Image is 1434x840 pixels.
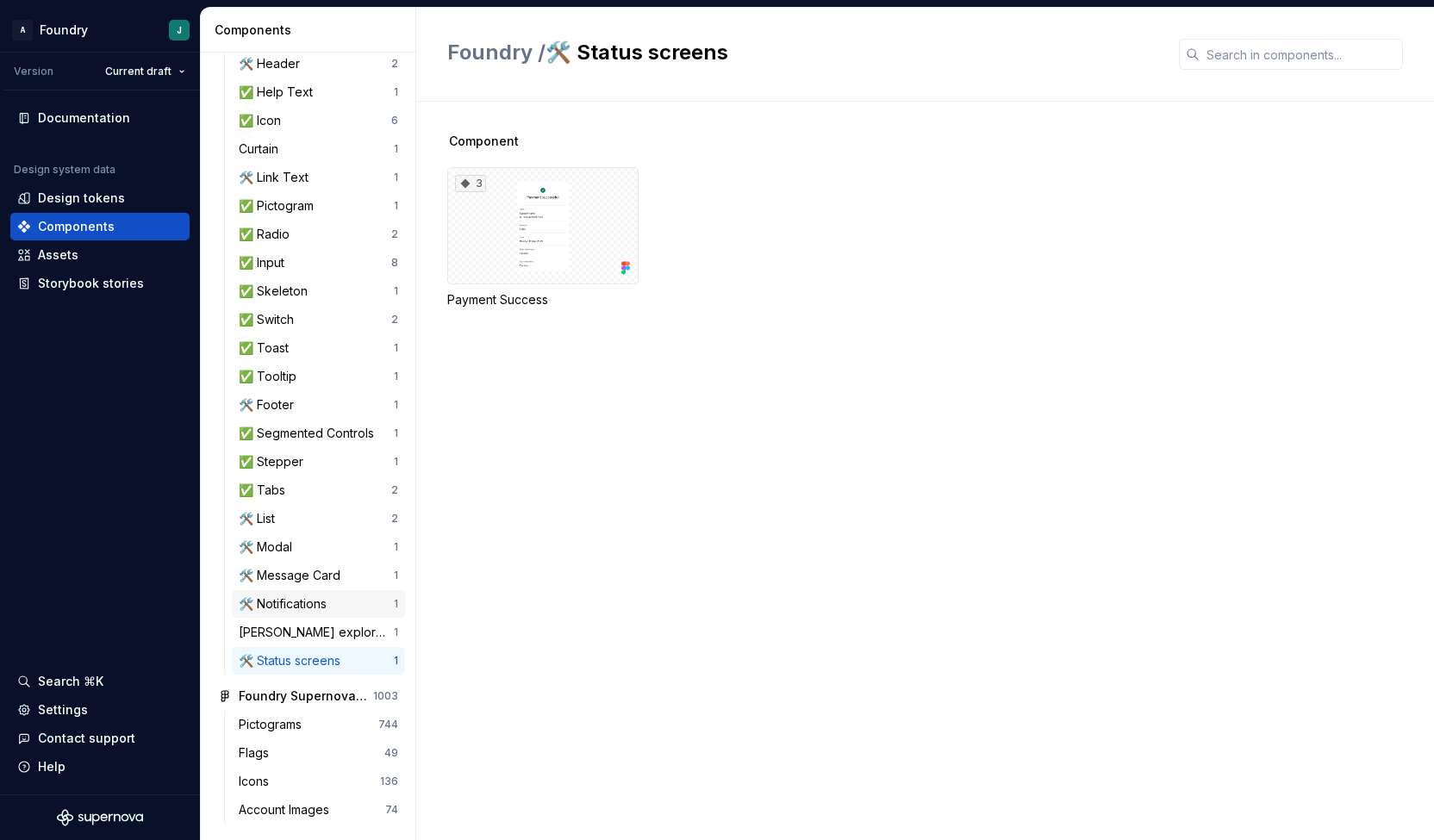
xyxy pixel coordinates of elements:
[378,718,398,731] div: 744
[447,291,639,308] div: Payment Success
[232,739,405,767] a: Flags49
[10,213,190,240] a: Components
[394,398,398,412] div: 1
[455,175,486,192] div: 3
[239,368,303,385] div: ✅ Tooltip
[239,226,296,243] div: ✅ Radio
[232,647,405,675] a: 🛠️ Status screens1
[447,39,1158,66] h2: 🛠️ Status screens
[239,510,282,527] div: 🛠️ List
[232,533,405,561] a: 🛠️ Modal1
[232,391,405,419] a: 🛠️ Footer1
[384,746,398,760] div: 49
[12,20,33,40] div: A
[105,65,171,78] span: Current draft
[10,753,190,781] button: Help
[232,78,405,106] a: ✅ Help Text1
[232,107,405,134] a: ✅ Icon6
[38,218,115,235] div: Components
[394,341,398,355] div: 1
[10,668,190,695] button: Search ⌘K
[10,184,190,212] a: Design tokens
[232,50,405,78] a: 🛠️ Header2
[232,590,405,618] a: 🛠️ Notifications1
[38,275,144,292] div: Storybook stories
[239,652,347,669] div: 🛠️ Status screens
[391,483,398,497] div: 2
[232,306,405,333] a: ✅ Switch2
[232,505,405,532] a: 🛠️ List2
[449,133,519,150] span: Component
[394,426,398,440] div: 1
[10,725,190,752] button: Contact support
[232,562,405,589] a: 🛠️ Message Card1
[10,104,190,132] a: Documentation
[232,192,405,220] a: ✅ Pictogram1
[239,396,301,414] div: 🛠️ Footer
[391,256,398,270] div: 8
[447,167,639,308] div: 3Payment Success
[239,283,315,300] div: ✅ Skeleton
[232,768,405,795] a: Icons136
[391,227,398,241] div: 2
[239,624,394,641] div: [PERSON_NAME] exploration
[232,476,405,504] a: ✅ Tabs2
[394,455,398,469] div: 1
[239,567,347,584] div: 🛠️ Message Card
[394,142,398,156] div: 1
[391,313,398,327] div: 2
[38,673,103,690] div: Search ⌘K
[239,716,309,733] div: Pictograms
[232,619,405,646] a: [PERSON_NAME] exploration1
[14,65,53,78] div: Version
[394,85,398,99] div: 1
[239,482,292,499] div: ✅ Tabs
[232,221,405,248] a: ✅ Radio2
[394,654,398,668] div: 1
[239,55,307,72] div: 🛠️ Header
[232,420,405,447] a: ✅ Segmented Controls1
[239,169,315,186] div: 🛠️ Link Text
[239,744,276,762] div: Flags
[232,277,405,305] a: ✅ Skeleton1
[57,809,143,826] svg: Supernova Logo
[239,425,381,442] div: ✅ Segmented Controls
[3,11,196,48] button: AFoundryJ
[380,775,398,788] div: 136
[97,59,193,84] button: Current draft
[239,254,291,271] div: ✅ Input
[239,688,367,705] div: Foundry Supernova Assets
[38,758,65,775] div: Help
[38,701,88,719] div: Settings
[239,197,321,215] div: ✅ Pictogram
[239,339,296,357] div: ✅ Toast
[232,363,405,390] a: ✅ Tooltip1
[394,569,398,582] div: 1
[14,163,115,177] div: Design system data
[394,171,398,184] div: 1
[239,140,285,158] div: Curtain
[232,334,405,362] a: ✅ Toast1
[373,689,398,703] div: 1003
[38,109,130,127] div: Documentation
[239,538,299,556] div: 🛠️ Modal
[40,22,88,39] div: Foundry
[394,540,398,554] div: 1
[232,135,405,163] a: Curtain1
[239,311,301,328] div: ✅ Switch
[394,370,398,383] div: 1
[215,22,408,39] div: Components
[239,801,336,818] div: Account Images
[1200,39,1403,70] input: Search in components...
[391,512,398,526] div: 2
[232,711,405,738] a: Pictograms744
[232,796,405,824] a: Account Images74
[232,164,405,191] a: 🛠️ Link Text1
[239,595,334,613] div: 🛠️ Notifications
[391,57,398,71] div: 2
[239,112,288,129] div: ✅ Icon
[394,199,398,213] div: 1
[239,773,276,790] div: Icons
[38,246,78,264] div: Assets
[239,84,320,101] div: ✅ Help Text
